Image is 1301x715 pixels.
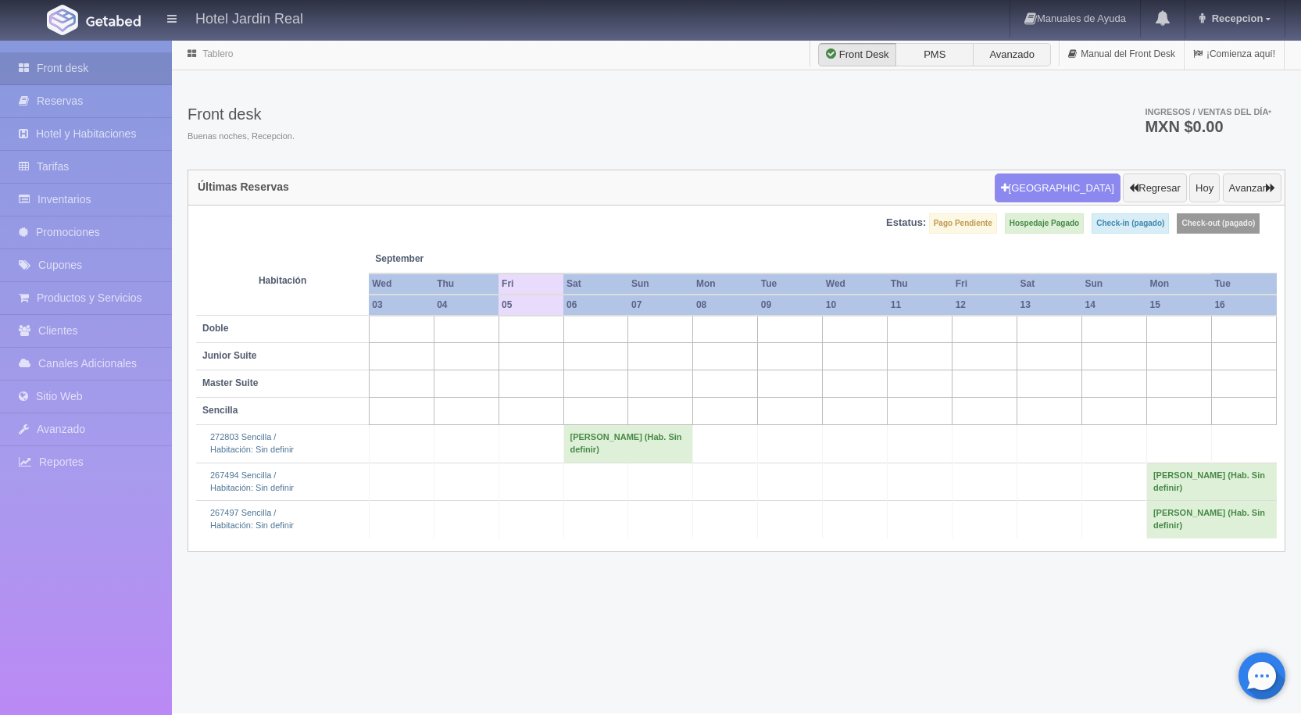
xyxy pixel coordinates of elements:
[758,273,823,295] th: Tue
[563,425,693,463] td: [PERSON_NAME] (Hab. Sin definir)
[188,130,295,143] span: Buenas noches, Recepcion.
[888,295,953,316] th: 11
[818,43,896,66] label: Front Desk
[202,323,228,334] b: Doble
[1211,273,1276,295] th: Tue
[434,273,499,295] th: Thu
[995,173,1121,203] button: [GEOGRAPHIC_DATA]
[973,43,1051,66] label: Avanzado
[888,273,953,295] th: Thu
[1208,13,1263,24] span: Recepcion
[693,295,758,316] th: 08
[693,273,758,295] th: Mon
[628,273,693,295] th: Sun
[434,295,499,316] th: 04
[1123,173,1186,203] button: Regresar
[1145,119,1271,134] h3: MXN $0.00
[1082,273,1147,295] th: Sun
[188,105,295,123] h3: Front desk
[499,273,563,295] th: Fri
[47,5,78,35] img: Getabed
[202,350,256,361] b: Junior Suite
[259,275,306,286] strong: Habitación
[198,181,289,193] h4: Últimas Reservas
[1211,295,1276,316] th: 16
[953,295,1017,316] th: 12
[210,432,294,454] a: 272803 Sencilla /Habitación: Sin definir
[369,273,434,295] th: Wed
[375,252,492,266] span: September
[823,295,888,316] th: 10
[895,43,974,66] label: PMS
[563,273,628,295] th: Sat
[563,295,628,316] th: 06
[202,405,238,416] b: Sencilla
[499,295,563,316] th: 05
[1146,273,1211,295] th: Mon
[1146,501,1276,538] td: [PERSON_NAME] (Hab. Sin definir)
[1017,295,1082,316] th: 13
[195,8,303,27] h4: Hotel Jardin Real
[1177,213,1260,234] label: Check-out (pagado)
[86,15,141,27] img: Getabed
[210,508,294,530] a: 267497 Sencilla /Habitación: Sin definir
[1060,39,1184,70] a: Manual del Front Desk
[1005,213,1084,234] label: Hospedaje Pagado
[1017,273,1082,295] th: Sat
[202,377,258,388] b: Master Suite
[1223,173,1281,203] button: Avanzar
[628,295,693,316] th: 07
[1082,295,1147,316] th: 14
[953,273,1017,295] th: Fri
[210,470,294,492] a: 267494 Sencilla /Habitación: Sin definir
[758,295,823,316] th: 09
[1145,107,1271,116] span: Ingresos / Ventas del día
[369,295,434,316] th: 03
[1185,39,1284,70] a: ¡Comienza aquí!
[886,216,926,231] label: Estatus:
[1146,295,1211,316] th: 15
[1146,463,1276,500] td: [PERSON_NAME] (Hab. Sin definir)
[823,273,888,295] th: Wed
[1092,213,1169,234] label: Check-in (pagado)
[929,213,997,234] label: Pago Pendiente
[1189,173,1220,203] button: Hoy
[202,48,233,59] a: Tablero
